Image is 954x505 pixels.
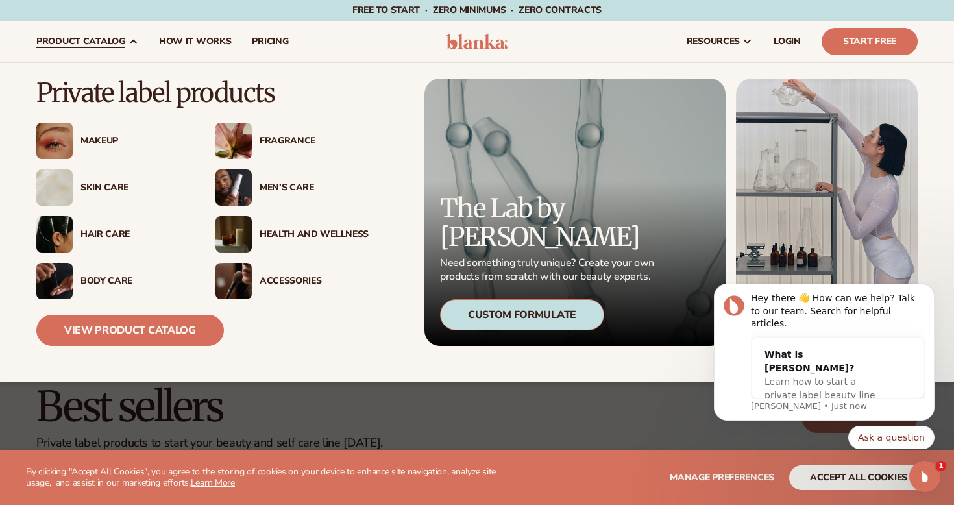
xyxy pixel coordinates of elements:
[670,471,774,484] span: Manage preferences
[36,315,224,346] a: View Product Catalog
[694,281,954,499] iframe: Intercom notifications message
[26,21,149,62] a: product catalog
[241,21,299,62] a: pricing
[260,136,369,147] div: Fragrance
[446,34,508,49] img: logo
[215,216,252,252] img: Candles and incense on table.
[36,216,73,252] img: Female hair pulled back with clips.
[215,169,369,206] a: Male holding moisturizer bottle. Men’s Care
[260,229,369,240] div: Health And Wellness
[215,169,252,206] img: Male holding moisturizer bottle.
[159,36,232,47] span: How It Works
[215,263,252,299] img: Female with makeup brush.
[687,36,740,47] span: resources
[215,123,369,159] a: Pink blooming flower. Fragrance
[352,4,602,16] span: Free to start · ZERO minimums · ZERO contracts
[260,182,369,193] div: Men’s Care
[36,79,369,107] p: Private label products
[36,263,190,299] a: Male hand applying moisturizer. Body Care
[440,299,604,330] div: Custom Formulate
[424,79,726,346] a: Microscopic product formula. The Lab by [PERSON_NAME] Need something truly unique? Create your ow...
[80,276,190,287] div: Body Care
[36,36,125,47] span: product catalog
[191,476,235,489] a: Learn More
[215,123,252,159] img: Pink blooming flower.
[36,216,190,252] a: Female hair pulled back with clips. Hair Care
[763,21,811,62] a: LOGIN
[36,263,73,299] img: Male hand applying moisturizer.
[80,229,190,240] div: Hair Care
[26,467,507,489] p: By clicking "Accept All Cookies", you agree to the storing of cookies on your device to enhance s...
[936,461,946,471] span: 1
[80,182,190,193] div: Skin Care
[252,36,288,47] span: pricing
[440,194,658,251] p: The Lab by [PERSON_NAME]
[822,28,918,55] a: Start Free
[440,256,658,284] p: Need something truly unique? Create your own products from scratch with our beauty experts.
[215,216,369,252] a: Candles and incense on table. Health And Wellness
[260,276,369,287] div: Accessories
[36,123,73,159] img: Female with glitter eye makeup.
[676,21,763,62] a: resources
[36,169,73,206] img: Cream moisturizer swatch.
[36,123,190,159] a: Female with glitter eye makeup. Makeup
[36,169,190,206] a: Cream moisturizer swatch. Skin Care
[80,136,190,147] div: Makeup
[774,36,801,47] span: LOGIN
[670,465,774,490] button: Manage preferences
[736,79,918,346] img: Female in lab with equipment.
[215,263,369,299] a: Female with makeup brush. Accessories
[909,461,940,492] iframe: Intercom live chat
[149,21,242,62] a: How It Works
